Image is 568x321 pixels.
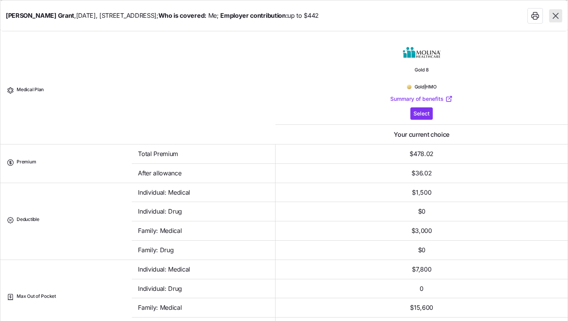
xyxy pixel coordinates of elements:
[410,149,434,159] span: $478.02
[138,188,190,197] span: Individual: Medical
[17,159,36,169] span: Premium
[412,265,431,274] span: $7,800
[158,12,206,19] b: Who is covered:
[138,149,178,159] span: Total Premium
[6,12,74,19] b: [PERSON_NAME] Grant
[412,188,431,197] span: $1,500
[6,11,319,20] span: , [DATE] , [STREET_ADDRESS] ; Me ; up to $442
[396,44,448,62] img: Molina
[420,284,423,294] span: 0
[138,265,190,274] span: Individual: Medical
[413,110,430,117] span: Select
[408,67,435,79] span: Gold 8
[138,303,182,313] span: Family: Medical
[138,245,173,255] span: Family: Drug
[138,168,181,178] span: After allowance
[138,207,182,216] span: Individual: Drug
[220,12,287,19] b: Employer contribution:
[410,107,433,120] button: Select
[415,84,437,90] span: Gold | HMO
[394,130,449,139] span: Your current choice
[17,216,39,226] span: Deductible
[418,207,425,216] span: $0
[17,293,56,303] span: Max Out of Pocket
[17,87,44,97] span: Medical Plan
[390,95,453,103] a: Summary of benefits
[412,226,432,236] span: $3,000
[138,226,182,236] span: Family: Medical
[412,168,432,178] span: $36.02
[138,284,182,294] span: Individual: Drug
[418,245,425,255] span: $0
[410,303,433,313] span: $15,600
[549,9,562,22] button: Close plan comparison table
